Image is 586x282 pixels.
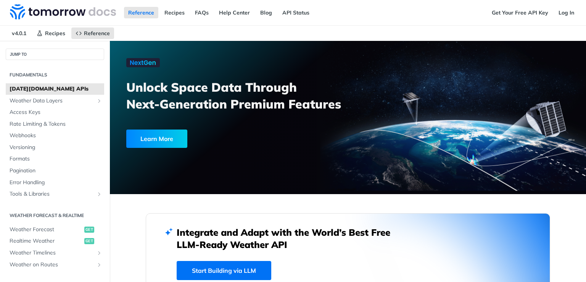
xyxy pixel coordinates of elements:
a: Recipes [160,7,189,18]
button: JUMP TO [6,49,104,60]
span: Weather on Routes [10,261,94,269]
h2: Weather Forecast & realtime [6,212,104,219]
a: Versioning [6,142,104,153]
a: Start Building via LLM [177,261,271,280]
a: Weather Forecastget [6,224,104,235]
a: Help Center [215,7,254,18]
span: Webhooks [10,132,102,139]
a: Formats [6,153,104,165]
a: Webhooks [6,130,104,141]
a: Reference [124,7,158,18]
span: get [84,227,94,233]
span: [DATE][DOMAIN_NAME] APIs [10,85,102,93]
a: Blog [256,7,276,18]
span: Realtime Weather [10,237,82,245]
span: Versioning [10,144,102,151]
a: Reference [71,28,114,39]
a: Access Keys [6,107,104,118]
img: NextGen [126,58,160,67]
a: Weather TimelinesShow subpages for Weather Timelines [6,247,104,259]
a: Rate Limiting & Tokens [6,118,104,130]
a: Get Your Free API Key [488,7,552,18]
button: Show subpages for Weather Data Layers [96,98,102,104]
h3: Unlock Space Data Through Next-Generation Premium Features [126,79,356,112]
a: Weather on RoutesShow subpages for Weather on Routes [6,259,104,271]
img: Tomorrow.io Weather API Docs [10,4,116,19]
button: Show subpages for Weather Timelines [96,250,102,256]
div: Learn More [126,130,187,148]
span: Pagination [10,167,102,175]
span: get [84,238,94,244]
span: Weather Timelines [10,249,94,257]
h2: Integrate and Adapt with the World’s Best Free LLM-Ready Weather API [177,226,402,251]
button: Show subpages for Weather on Routes [96,262,102,268]
a: Pagination [6,165,104,177]
a: Realtime Weatherget [6,235,104,247]
button: Show subpages for Tools & Libraries [96,191,102,197]
span: Tools & Libraries [10,190,94,198]
span: Weather Data Layers [10,97,94,105]
span: Weather Forecast [10,226,82,233]
span: Formats [10,155,102,163]
span: Error Handling [10,179,102,186]
span: Reference [84,30,110,37]
a: Learn More [126,130,310,148]
a: Error Handling [6,177,104,188]
a: Weather Data LayersShow subpages for Weather Data Layers [6,95,104,107]
span: Access Keys [10,109,102,116]
span: v4.0.1 [8,28,31,39]
span: Rate Limiting & Tokens [10,120,102,128]
span: Recipes [45,30,65,37]
a: API Status [278,7,314,18]
a: FAQs [191,7,213,18]
a: Recipes [32,28,69,39]
a: Log In [554,7,578,18]
a: [DATE][DOMAIN_NAME] APIs [6,83,104,95]
h2: Fundamentals [6,71,104,78]
a: Tools & LibrariesShow subpages for Tools & Libraries [6,188,104,200]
